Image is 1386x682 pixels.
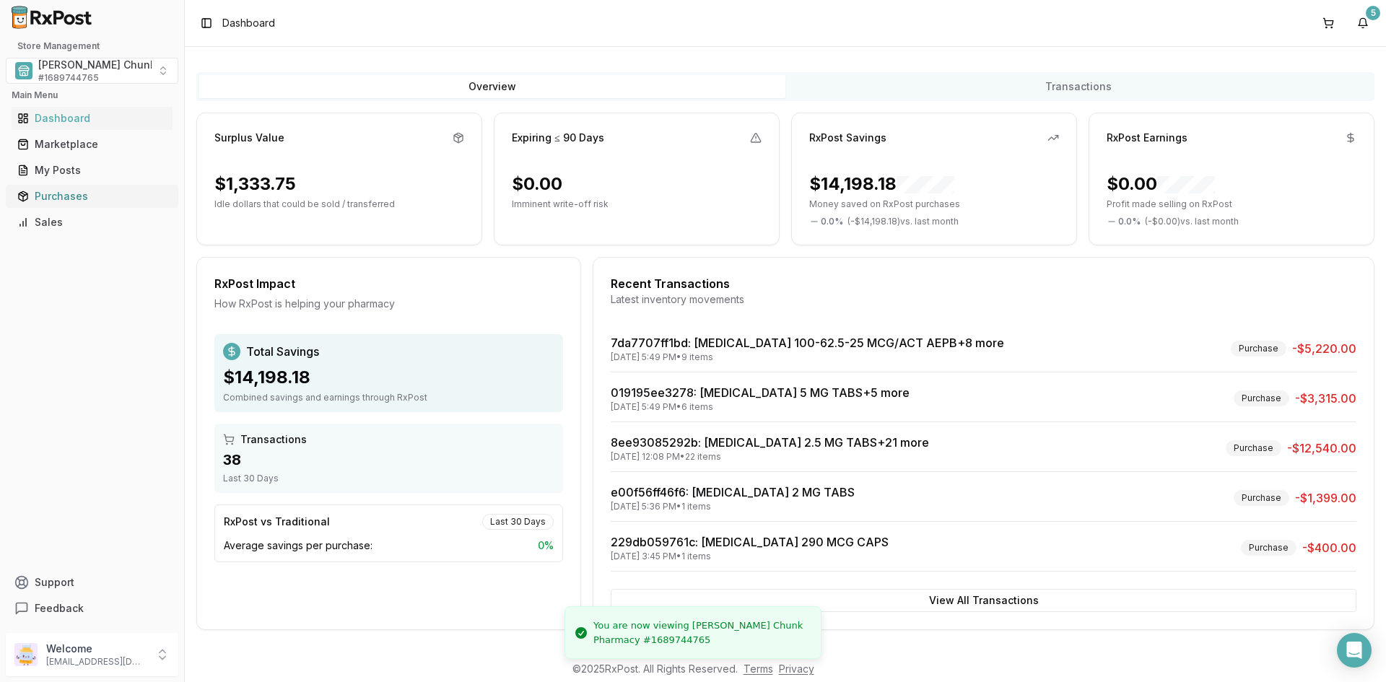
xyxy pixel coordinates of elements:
div: Open Intercom Messenger [1337,633,1372,668]
a: Privacy [779,663,814,675]
div: [DATE] 3:45 PM • 1 items [611,551,889,562]
button: 5 [1351,12,1374,35]
span: # 1689744765 [38,72,99,84]
button: Support [6,569,178,595]
a: 229db059761c: [MEDICAL_DATA] 290 MCG CAPS [611,535,889,549]
div: [DATE] 5:49 PM • 9 items [611,351,1004,363]
a: Purchases [12,183,173,209]
a: Terms [744,663,773,675]
button: Overview [199,75,785,98]
div: Combined savings and earnings through RxPost [223,392,554,403]
a: e00f56ff46f6: [MEDICAL_DATA] 2 MG TABS [611,485,855,499]
div: Latest inventory movements [611,292,1356,307]
h2: Main Menu [12,89,173,101]
a: Dashboard [12,105,173,131]
span: -$5,220.00 [1292,340,1356,357]
div: Purchase [1241,540,1296,556]
p: Idle dollars that could be sold / transferred [214,198,464,210]
button: Transactions [785,75,1372,98]
div: RxPost vs Traditional [224,515,330,529]
img: User avatar [14,643,38,666]
span: ( - $0.00 ) vs. last month [1145,216,1239,227]
div: Purchase [1231,341,1286,357]
div: Expiring ≤ 90 Days [512,131,604,145]
div: RxPost Earnings [1107,131,1187,145]
div: Last 30 Days [482,514,554,530]
div: $0.00 [1107,172,1215,196]
div: My Posts [17,163,167,178]
button: Feedback [6,595,178,621]
span: ( - $14,198.18 ) vs. last month [847,216,959,227]
h2: Store Management [6,40,178,52]
div: RxPost Savings [809,131,886,145]
button: My Posts [6,159,178,182]
p: Money saved on RxPost purchases [809,198,1059,210]
p: Imminent write-off risk [512,198,762,210]
div: $0.00 [512,172,562,196]
div: You are now viewing [PERSON_NAME] Chunk Pharmacy #1689744765 [593,618,809,647]
span: Total Savings [246,343,319,360]
span: -$12,540.00 [1287,440,1356,457]
span: Dashboard [222,16,275,30]
p: Profit made selling on RxPost [1107,198,1356,210]
span: Average savings per purchase: [224,538,372,553]
div: Dashboard [17,111,167,126]
div: $14,198.18 [809,172,954,196]
button: Sales [6,211,178,234]
div: [DATE] 12:08 PM • 22 items [611,451,929,463]
span: Transactions [240,432,307,447]
span: 0.0 % [1118,216,1141,227]
span: -$3,315.00 [1295,390,1356,407]
div: $14,198.18 [223,366,554,389]
div: 5 [1366,6,1380,20]
button: Marketplace [6,133,178,156]
a: 7da7707ff1bd: [MEDICAL_DATA] 100-62.5-25 MCG/ACT AEPB+8 more [611,336,1004,350]
span: -$1,399.00 [1295,489,1356,507]
span: [PERSON_NAME] Chunk Pharmacy [38,58,209,72]
div: Recent Transactions [611,275,1356,292]
div: Marketplace [17,137,167,152]
a: 8ee93085292b: [MEDICAL_DATA] 2.5 MG TABS+21 more [611,435,929,450]
a: Sales [12,209,173,235]
span: 0.0 % [821,216,843,227]
img: RxPost Logo [6,6,98,29]
span: 0 % [538,538,554,553]
button: Select a view [6,58,178,84]
div: Purchases [17,189,167,204]
div: Last 30 Days [223,473,554,484]
div: $1,333.75 [214,172,296,196]
p: Welcome [46,642,147,656]
div: RxPost Impact [214,275,563,292]
button: Dashboard [6,107,178,130]
div: Purchase [1226,440,1281,456]
div: [DATE] 5:36 PM • 1 items [611,501,855,512]
span: Feedback [35,601,84,616]
a: 019195ee3278: [MEDICAL_DATA] 5 MG TABS+5 more [611,385,910,400]
div: How RxPost is helping your pharmacy [214,297,563,311]
button: Purchases [6,185,178,208]
a: My Posts [12,157,173,183]
a: Marketplace [12,131,173,157]
div: 38 [223,450,554,470]
div: Purchase [1234,390,1289,406]
div: Sales [17,215,167,229]
p: [EMAIL_ADDRESS][DOMAIN_NAME] [46,656,147,668]
nav: breadcrumb [222,16,275,30]
button: View All Transactions [611,589,1356,612]
div: [DATE] 5:49 PM • 6 items [611,401,910,413]
span: -$400.00 [1302,539,1356,556]
div: Surplus Value [214,131,284,145]
div: Purchase [1234,490,1289,506]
